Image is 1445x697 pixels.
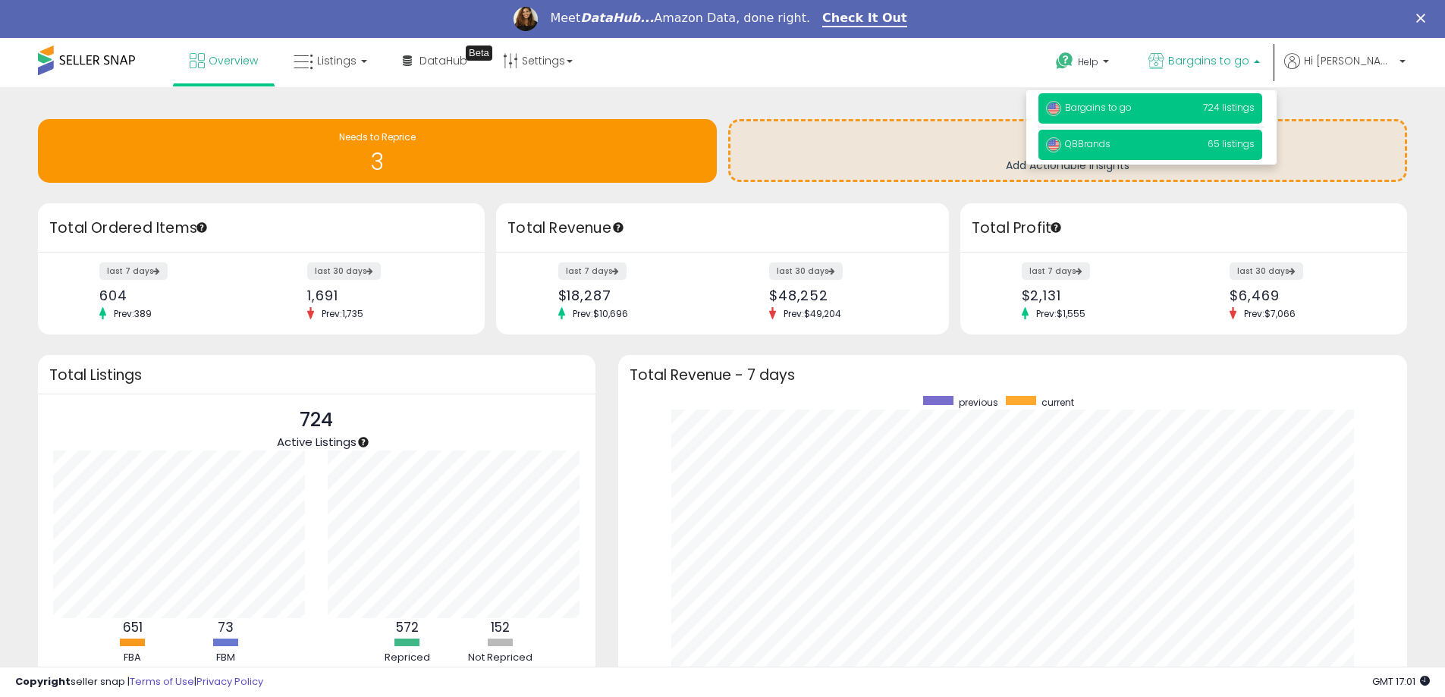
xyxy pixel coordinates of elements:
[491,618,510,636] b: 152
[123,618,143,636] b: 651
[195,221,209,234] div: Tooltip anchor
[769,287,922,303] div: $48,252
[466,46,492,61] div: Tooltip anchor
[181,651,272,665] div: FBM
[106,307,159,320] span: Prev: 389
[1137,38,1271,87] a: Bargains to go
[558,262,627,280] label: last 7 days
[507,218,938,239] h3: Total Revenue
[611,221,625,234] div: Tooltip anchor
[196,674,263,689] a: Privacy Policy
[15,674,71,689] strong: Copyright
[209,53,258,68] span: Overview
[339,130,416,143] span: Needs to Reprice
[1046,137,1061,152] img: usa.png
[822,11,907,27] a: Check It Out
[282,38,379,83] a: Listings
[1203,101,1255,114] span: 724 listings
[514,7,538,31] img: Profile image for Georgie
[357,435,370,449] div: Tooltip anchor
[87,651,178,665] div: FBA
[15,675,263,689] div: seller snap | |
[419,53,467,68] span: DataHub
[769,262,843,280] label: last 30 days
[277,434,357,450] span: Active Listings
[630,369,1396,381] h3: Total Revenue - 7 days
[49,369,584,381] h3: Total Listings
[396,618,419,636] b: 572
[1304,53,1395,68] span: Hi [PERSON_NAME]
[1230,262,1303,280] label: last 30 days
[1022,287,1173,303] div: $2,131
[38,119,717,183] a: Needs to Reprice 3
[1006,158,1129,173] span: Add Actionable Insights
[558,287,712,303] div: $18,287
[1236,307,1303,320] span: Prev: $7,066
[317,53,357,68] span: Listings
[492,38,584,83] a: Settings
[1046,101,1061,116] img: usa.png
[565,307,636,320] span: Prev: $10,696
[314,307,371,320] span: Prev: 1,735
[99,287,250,303] div: 604
[1046,137,1110,150] span: QBBrands
[1049,221,1063,234] div: Tooltip anchor
[46,149,709,174] h1: 3
[1168,53,1249,68] span: Bargains to go
[1078,55,1098,68] span: Help
[1029,307,1093,320] span: Prev: $1,555
[455,651,546,665] div: Not Repriced
[972,218,1396,239] h3: Total Profit
[130,674,194,689] a: Terms of Use
[1044,40,1124,87] a: Help
[307,287,458,303] div: 1,691
[307,262,381,280] label: last 30 days
[362,651,453,665] div: Repriced
[1041,396,1074,409] span: current
[1416,14,1431,23] div: Close
[178,38,269,83] a: Overview
[1230,287,1381,303] div: $6,469
[1284,53,1406,87] a: Hi [PERSON_NAME]
[99,262,168,280] label: last 7 days
[580,11,654,25] i: DataHub...
[1055,52,1074,71] i: Get Help
[1046,101,1132,114] span: Bargains to go
[1022,262,1090,280] label: last 7 days
[277,406,357,435] p: 724
[1372,674,1430,689] span: 2025-10-13 17:01 GMT
[49,218,473,239] h3: Total Ordered Items
[391,38,479,83] a: DataHub
[550,11,810,26] div: Meet Amazon Data, done right.
[776,307,849,320] span: Prev: $49,204
[218,618,234,636] b: 73
[959,396,998,409] span: previous
[1208,137,1255,150] span: 65 listings
[730,121,1405,180] a: Add Actionable Insights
